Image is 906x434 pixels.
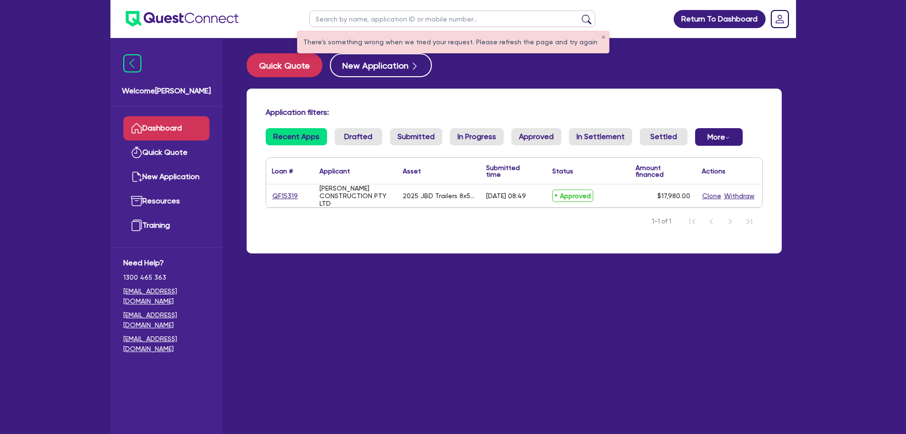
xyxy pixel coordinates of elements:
[131,147,142,158] img: quick-quote
[123,116,209,141] a: Dashboard
[123,213,209,238] a: Training
[126,11,239,27] img: quest-connect-logo-blue
[695,128,743,146] button: Dropdown toggle
[450,128,504,145] a: In Progress
[272,168,293,174] div: Loan #
[123,189,209,213] a: Resources
[724,191,755,202] button: Withdraw
[123,257,209,269] span: Need Help?
[298,31,609,53] div: There's something wrong when we tried your request. Please refresh the page and try again
[131,220,142,231] img: training
[123,141,209,165] a: Quick Quote
[552,168,573,174] div: Status
[702,168,726,174] div: Actions
[740,212,759,231] button: Last Page
[266,128,327,145] a: Recent Apps
[702,191,722,202] button: Clone
[403,192,475,200] div: 2025 JBD Trailers 8x5 Builders Trailer
[640,128,687,145] a: Settled
[272,191,299,202] a: QF15319
[123,273,209,283] span: 1300 465 363
[319,184,391,207] div: [PERSON_NAME] CONSTRUCTION PTY LTD
[674,10,766,28] a: Return To Dashboard
[122,85,211,97] span: Welcome [PERSON_NAME]
[721,212,740,231] button: Next Page
[403,168,421,174] div: Asset
[123,334,209,354] a: [EMAIL_ADDRESS][DOMAIN_NAME]
[683,212,702,231] button: First Page
[601,35,605,40] button: ✕
[652,217,671,226] span: 1-1 of 1
[486,164,532,178] div: Submitted time
[131,171,142,182] img: new-application
[767,7,792,31] a: Dropdown toggle
[123,310,209,330] a: [EMAIL_ADDRESS][DOMAIN_NAME]
[569,128,632,145] a: In Settlement
[552,190,593,202] span: Approved
[486,192,526,200] div: [DATE] 08:49
[390,128,442,145] a: Submitted
[636,164,690,178] div: Amount financed
[657,192,690,200] span: $17,980.00
[247,53,330,77] a: Quick Quote
[123,165,209,189] a: New Application
[319,168,350,174] div: Applicant
[266,108,763,117] h4: Application filters:
[247,53,322,77] button: Quick Quote
[131,195,142,207] img: resources
[330,53,432,77] button: New Application
[123,54,141,72] img: icon-menu-close
[702,212,721,231] button: Previous Page
[511,128,561,145] a: Approved
[335,128,382,145] a: Drafted
[123,286,209,306] a: [EMAIL_ADDRESS][DOMAIN_NAME]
